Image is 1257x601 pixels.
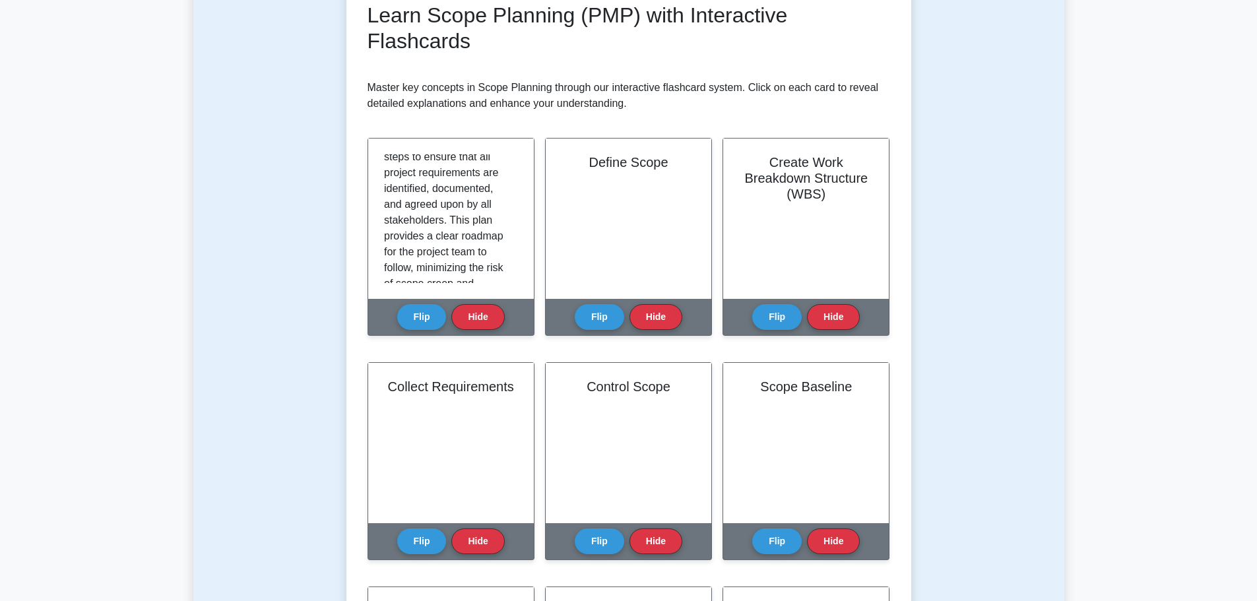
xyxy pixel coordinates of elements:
button: Flip [575,304,624,330]
button: Flip [575,528,624,554]
h2: Create Work Breakdown Structure (WBS) [739,154,873,202]
p: Master key concepts in Scope Planning through our interactive flashcard system. Click on each car... [368,80,890,111]
button: Flip [752,528,802,554]
button: Hide [451,304,504,330]
p: A Project Scope Management Plan is a document that outlines the processes and tools used for defi... [384,22,513,466]
button: Hide [451,528,504,554]
button: Flip [752,304,802,330]
button: Hide [807,528,860,554]
button: Flip [397,304,447,330]
h2: Learn Scope Planning (PMP) with Interactive Flashcards [368,3,890,53]
h2: Define Scope [562,154,695,170]
h2: Collect Requirements [384,379,518,395]
button: Hide [629,528,682,554]
button: Hide [807,304,860,330]
button: Flip [397,528,447,554]
h2: Scope Baseline [739,379,873,395]
h2: Control Scope [562,379,695,395]
button: Hide [629,304,682,330]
